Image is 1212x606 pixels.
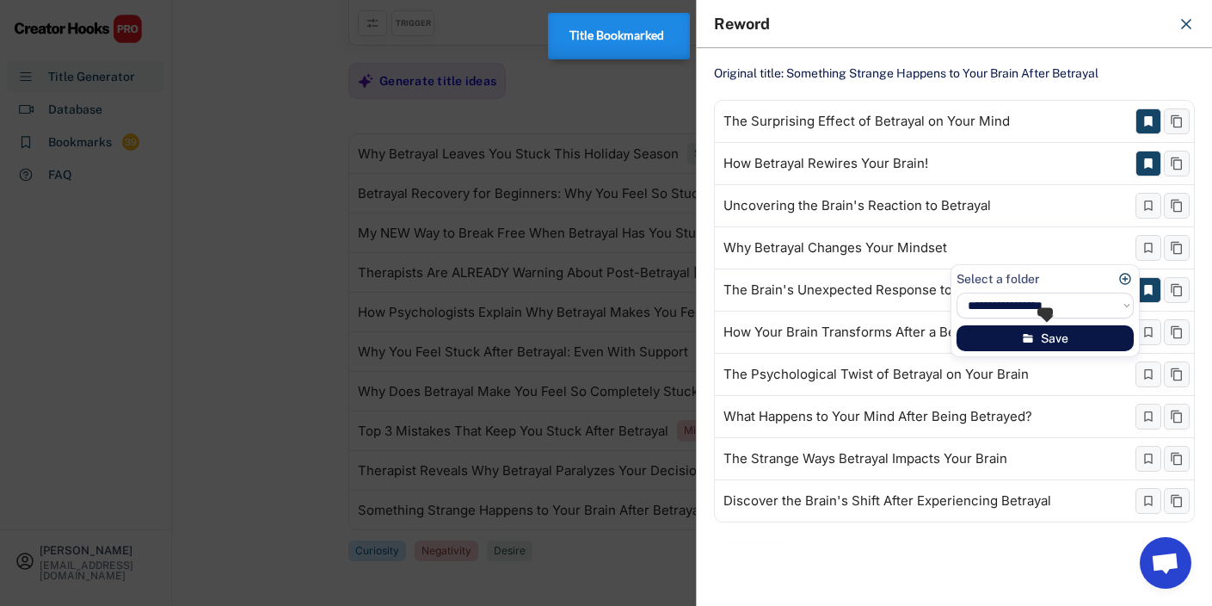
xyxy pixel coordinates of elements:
[714,65,1195,83] div: Original title: Something Strange Happens to Your Brain After Betrayal
[723,157,928,170] div: How Betrayal Rewires Your Brain!
[957,270,1040,288] div: Select a folder
[714,16,1167,32] div: Reword
[723,452,1007,466] div: The Strange Ways Betrayal Impacts Your Brain
[723,410,1032,424] div: What Happens to Your Mind After Being Betrayed?
[569,28,664,42] strong: Title Bookmarked
[1140,537,1191,589] a: Open chat
[723,199,991,213] div: Uncovering the Brain's Reaction to Betrayal
[723,494,1051,508] div: Discover the Brain's Shift After Experiencing Betrayal
[723,114,1010,128] div: The Surprising Effect of Betrayal on Your Mind
[723,283,1049,297] div: The Brain's Unexpected Response to Being Betrayed
[957,325,1134,351] button: Save
[723,368,1029,381] div: The Psychological Twist of Betrayal on Your Brain
[723,325,989,339] div: How Your Brain Transforms After a Betrayal
[723,241,947,255] div: Why Betrayal Changes Your Mindset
